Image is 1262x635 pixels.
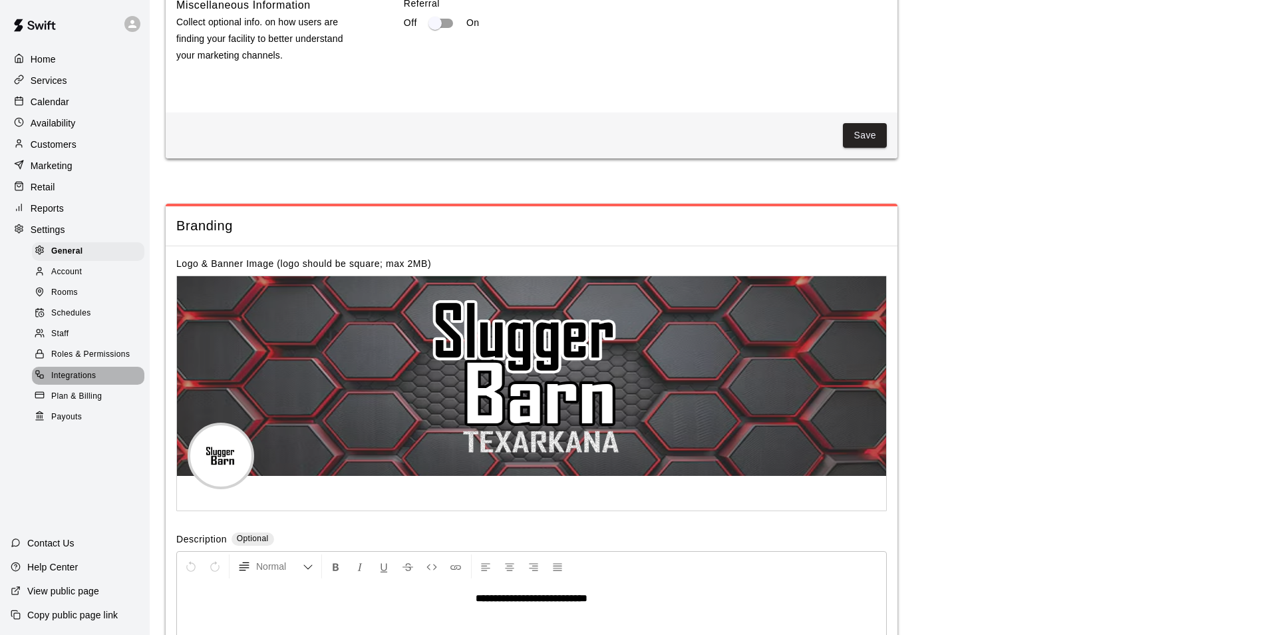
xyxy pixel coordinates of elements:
[51,348,130,361] span: Roles & Permissions
[51,390,102,403] span: Plan & Billing
[11,220,139,240] a: Settings
[349,554,371,578] button: Format Italics
[51,327,69,341] span: Staff
[32,242,144,261] div: General
[11,71,139,91] a: Services
[232,554,319,578] button: Formatting Options
[32,386,150,407] a: Plan & Billing
[31,159,73,172] p: Marketing
[51,266,82,279] span: Account
[474,554,497,578] button: Left Align
[32,387,144,406] div: Plan & Billing
[176,14,361,65] p: Collect optional info. on how users are finding your facility to better understand your marketing...
[32,345,144,364] div: Roles & Permissions
[11,156,139,176] a: Marketing
[31,180,55,194] p: Retail
[176,217,887,235] span: Branding
[51,307,91,320] span: Schedules
[32,283,150,304] a: Rooms
[11,113,139,133] a: Availability
[27,560,78,574] p: Help Center
[32,262,150,282] a: Account
[31,202,64,215] p: Reports
[32,241,150,262] a: General
[32,407,150,427] a: Payouts
[11,198,139,218] a: Reports
[204,554,226,578] button: Redo
[32,304,150,324] a: Schedules
[32,325,144,343] div: Staff
[31,116,76,130] p: Availability
[522,554,545,578] button: Right Align
[31,53,56,66] p: Home
[404,16,417,30] p: Off
[373,554,395,578] button: Format Underline
[32,304,144,323] div: Schedules
[420,554,443,578] button: Insert Code
[180,554,202,578] button: Undo
[237,534,269,543] span: Optional
[546,554,569,578] button: Justify Align
[11,134,139,154] a: Customers
[31,95,69,108] p: Calendar
[27,608,118,622] p: Copy public page link
[466,16,480,30] p: On
[11,92,139,112] a: Calendar
[51,245,83,258] span: General
[498,554,521,578] button: Center Align
[256,560,303,573] span: Normal
[31,223,65,236] p: Settings
[843,123,887,148] button: Save
[396,554,419,578] button: Format Strikethrough
[32,367,144,385] div: Integrations
[444,554,467,578] button: Insert Link
[31,74,67,87] p: Services
[32,324,150,345] a: Staff
[11,177,139,197] a: Retail
[32,284,144,302] div: Rooms
[32,408,144,427] div: Payouts
[31,138,77,151] p: Customers
[51,411,82,424] span: Payouts
[32,263,144,282] div: Account
[176,258,431,269] label: Logo & Banner Image (logo should be square; max 2MB)
[27,584,99,598] p: View public page
[27,536,75,550] p: Contact Us
[51,286,78,300] span: Rooms
[51,369,96,383] span: Integrations
[11,49,139,69] a: Home
[325,554,347,578] button: Format Bold
[176,532,227,548] label: Description
[32,365,150,386] a: Integrations
[32,345,150,365] a: Roles & Permissions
